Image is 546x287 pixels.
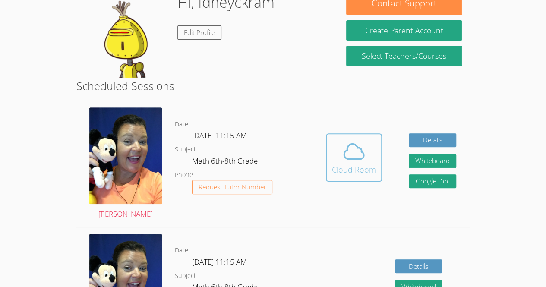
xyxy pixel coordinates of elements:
dt: Phone [175,170,193,180]
a: Details [409,133,456,148]
span: Request Tutor Number [199,184,266,190]
h2: Scheduled Sessions [76,78,470,94]
dt: Date [175,245,188,256]
span: [DATE] 11:15 AM [192,257,247,267]
a: [PERSON_NAME] [89,107,162,220]
a: Select Teachers/Courses [346,46,461,66]
button: Request Tutor Number [192,180,273,194]
a: Edit Profile [177,25,221,40]
dt: Subject [175,144,196,155]
dt: Date [175,119,188,130]
a: Google Doc [409,174,456,189]
span: [DATE] 11:15 AM [192,130,247,140]
img: avatar.png [89,107,162,204]
button: Cloud Room [326,133,382,182]
button: Whiteboard [409,154,456,168]
button: Create Parent Account [346,20,461,41]
div: Cloud Room [332,164,376,176]
a: Details [395,259,442,274]
dt: Subject [175,271,196,281]
dd: Math 6th-8th Grade [192,155,259,170]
